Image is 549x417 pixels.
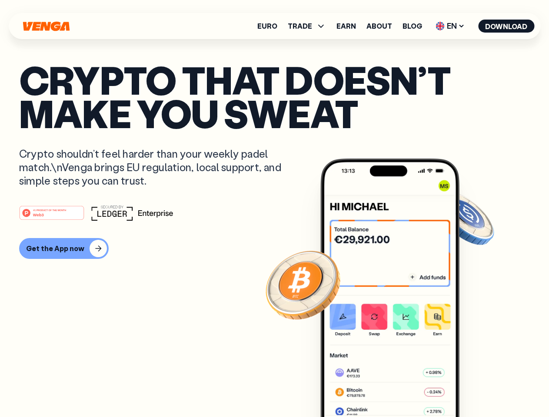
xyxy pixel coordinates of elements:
a: Get the App now [19,238,530,259]
img: Bitcoin [264,245,342,324]
a: Blog [403,23,422,30]
span: TRADE [288,23,312,30]
span: TRADE [288,21,326,31]
p: Crypto shouldn’t feel harder than your weekly padel match.\nVenga brings EU regulation, local sup... [19,147,294,188]
img: USDC coin [433,187,496,249]
svg: Home [22,21,70,31]
button: Get the App now [19,238,109,259]
a: #1 PRODUCT OF THE MONTHWeb3 [19,211,84,222]
span: EN [433,19,468,33]
tspan: #1 PRODUCT OF THE MONTH [33,208,66,211]
div: Get the App now [26,244,84,253]
p: Crypto that doesn’t make you sweat [19,63,530,129]
tspan: Web3 [33,212,44,217]
button: Download [478,20,534,33]
a: Euro [257,23,277,30]
img: flag-uk [436,22,444,30]
a: Earn [336,23,356,30]
a: About [366,23,392,30]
